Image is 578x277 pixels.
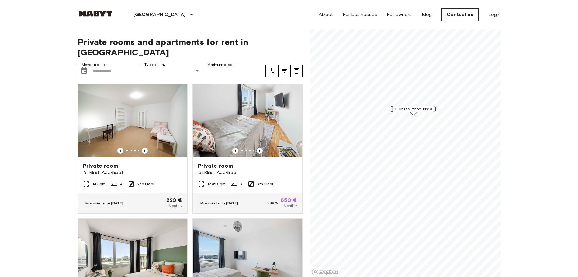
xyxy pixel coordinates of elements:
[387,12,412,17] font: For owners
[267,200,278,205] font: 945 €
[78,84,188,214] a: Marketing picture of unit DE-02-020-04MPrevious imagePrevious imagePrivate room[STREET_ADDRESS]14...
[169,203,182,208] font: Monthly
[144,63,165,67] font: Type of stay
[142,148,148,154] button: Previous image
[137,182,154,186] font: 2nd Floor
[92,182,96,186] font: 14
[198,170,238,175] font: [STREET_ADDRESS]
[82,63,105,67] font: Move-in date
[83,170,123,175] font: [STREET_ADDRESS]
[120,182,123,186] font: 4
[200,201,238,205] font: Move-in from [DATE]
[266,65,278,77] button: tune
[217,182,225,186] font: Sqm
[312,268,338,275] a: Mapbox logo
[392,106,434,115] div: Map marker
[395,106,432,112] span: 1 units from €830
[319,11,333,18] a: About
[422,11,432,18] a: Blog
[78,37,249,57] font: Private rooms and apartments for rent in [GEOGRAPHIC_DATA]
[240,182,243,186] font: 4
[85,201,123,205] font: Move-in from [DATE]
[278,65,290,77] button: tune
[166,197,182,203] font: 820 €
[319,12,333,17] font: About
[447,12,473,17] font: Contact us
[207,63,232,67] font: Maximum price
[391,106,435,115] div: Map marker
[133,12,186,17] font: [GEOGRAPHIC_DATA]
[284,203,297,208] font: Monthly
[117,148,123,154] button: Previous image
[488,12,501,17] font: Login
[387,11,412,18] a: For owners
[232,148,238,154] button: Previous image
[290,65,303,77] button: tune
[257,182,273,186] font: 4th Floor
[193,84,302,157] img: Marketing picture of unit DE-02-022-003-03HF
[343,12,377,17] font: For businesses
[198,162,233,169] font: Private room
[83,162,118,169] font: Private room
[257,148,263,154] button: Previous image
[192,84,303,214] a: Marketing picture of unit DE-02-022-003-03HFPrevious imagePrevious imagePrivate room[STREET_ADDRE...
[78,65,90,77] button: Choose date
[78,11,114,17] img: Habyt
[78,84,187,157] img: Marketing picture of unit DE-02-020-04M
[422,12,432,17] font: Blog
[441,8,479,21] a: Contact us
[488,11,501,18] a: Login
[207,182,216,186] font: 12.32
[281,197,297,203] font: 850 €
[343,11,377,18] a: For businesses
[97,182,106,186] font: Sqm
